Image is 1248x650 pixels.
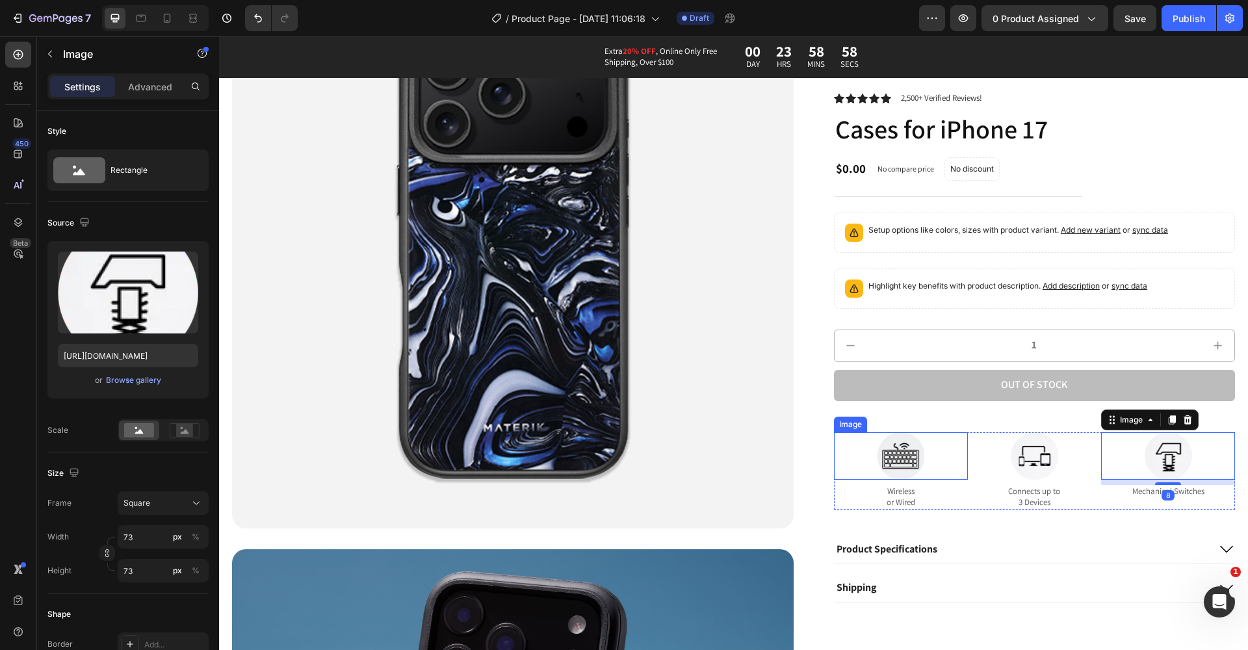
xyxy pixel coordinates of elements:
[192,565,200,577] div: %
[648,294,983,325] input: quantity
[824,244,881,254] span: Add description
[173,531,182,543] div: px
[106,374,161,386] div: Browse gallery
[47,531,69,543] label: Width
[47,424,68,436] div: Scale
[1230,567,1241,577] span: 1
[192,531,200,543] div: %
[85,10,91,26] p: 7
[47,638,73,650] div: Border
[118,525,209,549] input: px%
[616,450,747,472] p: Wireless or Wired
[512,12,645,25] span: Product Page - [DATE] 11:06:18
[617,382,645,394] div: Image
[47,125,66,137] div: Style
[170,529,185,545] button: %
[118,491,209,515] button: Square
[95,372,103,388] span: or
[881,244,928,254] span: or
[47,608,71,620] div: Shape
[898,378,926,389] div: Image
[616,294,648,325] button: decrement
[170,563,185,578] button: %
[118,559,209,582] input: px%
[188,529,203,545] button: px
[782,343,848,356] div: Out of stock
[1173,12,1205,25] div: Publish
[58,344,198,367] input: https://example.com/image.jpg
[913,188,949,198] span: sync data
[617,506,718,520] p: Product Specifications
[105,374,162,387] button: Browse gallery
[128,80,172,94] p: Advanced
[883,450,1015,461] p: Mechanical Switches
[981,5,1108,31] button: 0 product assigned
[1113,5,1156,31] button: Save
[649,187,949,200] p: Setup options like colors, sizes with product variant.
[942,454,955,464] div: 8
[983,294,1015,325] button: increment
[792,396,839,443] img: gempages_432750572815254551-5eec3b08-af7f-4dfe-ba23-156dce02bfe5.png
[64,80,101,94] p: Settings
[658,396,705,443] img: gempages_432750572815254551-2c4de9e7-0922-40e5-8526-d7a06c01048c.png
[649,243,928,256] p: Highlight key benefits with product description.
[690,12,709,24] span: Draft
[993,12,1079,25] span: 0 product assigned
[63,46,174,62] p: Image
[58,252,198,333] img: preview-image
[731,127,775,138] p: No discount
[616,123,648,142] div: $0.00
[47,214,92,232] div: Source
[173,565,182,577] div: px
[110,155,190,185] div: Rectangle
[47,565,71,577] label: Height
[842,188,902,198] span: Add new variant
[617,545,657,559] p: Shipping
[47,465,82,482] div: Size
[892,244,928,254] span: sync data
[245,5,298,31] div: Undo/Redo
[902,188,949,198] span: or
[12,138,31,149] div: 450
[188,563,203,578] button: px
[506,12,509,25] span: /
[682,57,763,68] p: 2,500+ Verified Reviews!
[615,74,1016,110] h1: Cases for iPhone 17
[123,497,150,509] span: Square
[10,238,31,248] div: Beta
[658,129,715,136] p: No compare price
[219,36,1248,650] iframe: Design area
[47,497,71,509] label: Frame
[5,5,97,31] button: 7
[1162,5,1216,31] button: Publish
[615,333,1016,365] button: Out of stock
[1124,13,1146,24] span: Save
[926,396,973,443] img: gempages_432750572815254551-e44678b5-29a9-4564-a226-77e24ba59a27.png
[1204,586,1235,617] iframe: Intercom live chat
[750,450,881,472] p: Connects up to 3 Devices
